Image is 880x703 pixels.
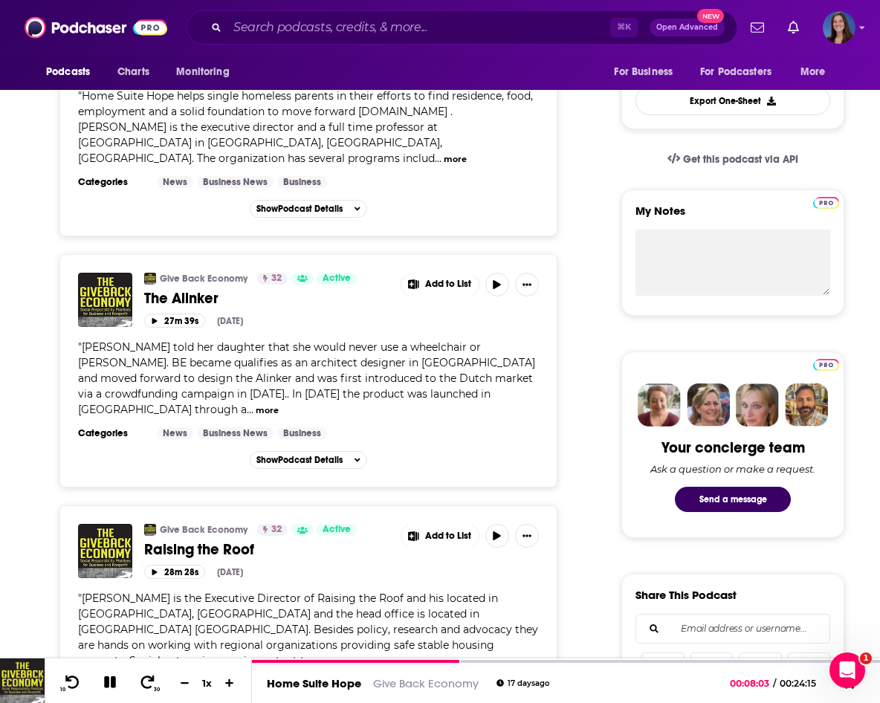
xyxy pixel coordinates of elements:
[314,655,337,668] button: more
[515,273,539,297] button: Show More Button
[135,674,163,693] button: 30
[195,677,220,689] div: 1 x
[739,652,782,681] a: Share on Reddit
[773,678,776,689] span: /
[160,524,247,536] a: Give Back Economy
[661,438,805,457] div: Your concierge team
[157,427,193,439] a: News
[78,273,132,327] a: The Alinker
[614,62,673,82] span: For Business
[823,11,855,44] img: User Profile
[36,58,109,86] button: open menu
[277,427,327,439] a: Business
[78,340,535,416] span: "
[197,176,274,188] a: Business News
[687,383,730,427] img: Barbara Profile
[247,403,253,416] span: ...
[78,592,538,667] span: "
[57,674,85,693] button: 10
[829,652,865,688] iframe: Intercom live chat
[323,271,351,286] span: Active
[108,58,158,86] a: Charts
[144,289,219,308] span: The Alinker
[790,58,844,86] button: open menu
[675,487,791,512] button: Send a message
[78,340,535,416] span: [PERSON_NAME] told her daughter that she would never use a wheelchair or [PERSON_NAME]. BE became...
[144,524,156,536] img: Give Back Economy
[425,531,471,542] span: Add to List
[277,176,327,188] a: Business
[610,18,638,37] span: ⌘ K
[635,86,830,115] button: Export One-Sheet
[60,687,65,693] span: 10
[650,19,725,36] button: Open AdvancedNew
[256,455,343,465] span: Show Podcast Details
[166,58,248,86] button: open menu
[176,62,229,82] span: Monitoring
[373,676,479,690] a: Give Back Economy
[690,652,734,681] a: Share on X/Twitter
[144,540,390,559] a: Raising the Roof
[736,383,779,427] img: Jules Profile
[144,565,205,579] button: 28m 28s
[144,273,156,285] img: Give Back Economy
[401,524,479,548] button: Show More Button
[250,200,367,218] button: ShowPodcast Details
[271,522,282,537] span: 32
[813,195,839,209] a: Pro website
[46,62,90,82] span: Podcasts
[317,524,357,536] a: Active
[788,652,831,681] a: Copy Link
[813,197,839,209] img: Podchaser Pro
[256,204,343,214] span: Show Podcast Details
[317,273,357,285] a: Active
[648,615,818,643] input: Email address or username...
[435,152,441,165] span: ...
[496,679,549,687] div: 17 days ago
[78,89,533,165] span: "
[782,15,805,40] a: Show notifications dropdown
[635,588,737,602] h3: Share This Podcast
[78,89,533,165] span: Home Suite Hope helps single homeless parents in their efforts to find residence, food, employmen...
[217,316,243,326] div: [DATE]
[78,524,132,578] img: Raising the Roof
[813,359,839,371] img: Podchaser Pro
[823,11,855,44] span: Logged in as emmadonovan
[257,273,288,285] a: 32
[860,652,872,664] span: 1
[641,652,685,681] a: Share on Facebook
[78,176,145,188] h3: Categories
[154,687,160,693] span: 30
[217,567,243,577] div: [DATE]
[800,62,826,82] span: More
[700,62,771,82] span: For Podcasters
[256,404,279,417] button: more
[730,678,773,689] span: 00:08:03
[187,10,737,45] div: Search podcasts, credits, & more...
[823,11,855,44] button: Show profile menu
[697,9,724,23] span: New
[227,16,610,39] input: Search podcasts, credits, & more...
[271,271,282,286] span: 32
[656,141,810,178] a: Get this podcast via API
[197,427,274,439] a: Business News
[656,24,718,31] span: Open Advanced
[305,654,311,667] span: ...
[650,463,815,475] div: Ask a question or make a request.
[144,540,254,559] span: Raising the Roof
[638,383,681,427] img: Sydney Profile
[401,273,479,297] button: Show More Button
[257,524,288,536] a: 32
[144,314,205,328] button: 27m 39s
[683,153,798,166] span: Get this podcast via API
[25,13,167,42] img: Podchaser - Follow, Share and Rate Podcasts
[267,676,361,690] a: Home Suite Hope
[117,62,149,82] span: Charts
[157,176,193,188] a: News
[635,204,830,230] label: My Notes
[425,279,471,290] span: Add to List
